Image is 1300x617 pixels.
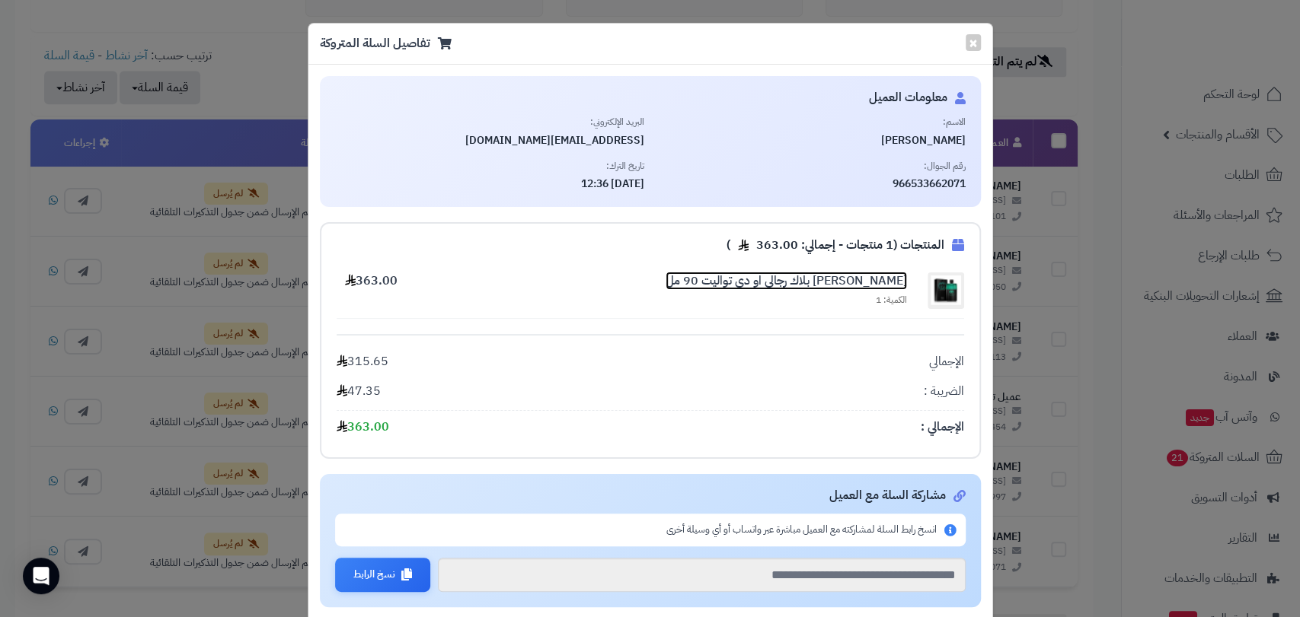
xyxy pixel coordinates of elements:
[928,272,964,309] img: غوتشي جولتي بلاك رجالي او دي تواليت 90 مل
[337,418,389,436] div: 363.00
[335,489,966,503] h5: مشاركة السلة مع العميل
[924,383,964,400] div: الضريبة :
[335,514,966,546] p: انسخ رابط السلة لمشاركته مع العميل مباشرة عبر واتساب أو أي وسيلة أخرى
[335,116,645,129] span: البريد الإلكتروني:
[883,293,907,307] span: الكمية:
[335,177,645,192] span: [DATE] 12:36
[929,353,964,371] div: الإجمالي
[921,418,964,436] div: الإجمالي :
[335,133,645,148] span: [EMAIL_ADDRESS][DOMAIN_NAME]
[876,293,881,307] span: 1
[335,160,645,173] span: تاريخ الترك:
[666,272,907,290] a: [PERSON_NAME] بلاك رجالي او دي تواليت 90 مل
[337,239,964,253] h5: المنتجات (1 منتجات - إجمالي: 363.00 )
[337,353,388,371] div: 315.65
[337,272,398,309] div: 363.00
[656,133,966,148] span: [PERSON_NAME]
[337,383,381,400] div: 47.35
[335,558,430,592] button: نسخ الرابط
[656,177,966,192] span: 966533662071
[656,116,966,129] span: الاسم:
[23,558,59,594] div: Open Intercom Messenger
[353,568,395,582] span: نسخ الرابط
[656,160,966,173] span: رقم الجوال:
